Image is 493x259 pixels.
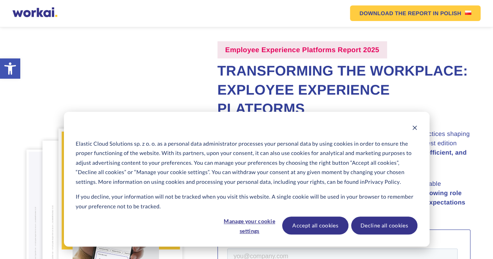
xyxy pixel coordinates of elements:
h2: Transforming the Workplace: Exployee Experience Platforms [217,62,470,118]
input: email messages* [2,113,7,118]
button: Manage your cookie settings [219,217,279,234]
div: Cookie banner [64,112,429,247]
p: email messages [10,112,44,118]
button: Decline all cookies [351,217,417,234]
a: Privacy Policy [16,79,43,85]
a: DOWNLOAD THE REPORTIN POLISHPolish flag [350,5,481,21]
img: Polish flag [465,11,471,15]
p: If you decline, your information will not be tracked when you visit this website. A single cookie... [76,192,417,211]
em: DOWNLOAD THE REPORT [359,11,431,16]
button: Accept all cookies [282,217,348,234]
button: Dismiss cookie banner [412,124,417,134]
input: Your last name [117,41,231,57]
label: Employee Experience Platforms Report 2025 [217,41,387,58]
span: Last name [117,32,147,40]
a: Privacy Policy [365,177,400,187]
p: Elastic Cloud Solutions sp. z o. o. as a personal data administrator processes your personal data... [76,139,417,187]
